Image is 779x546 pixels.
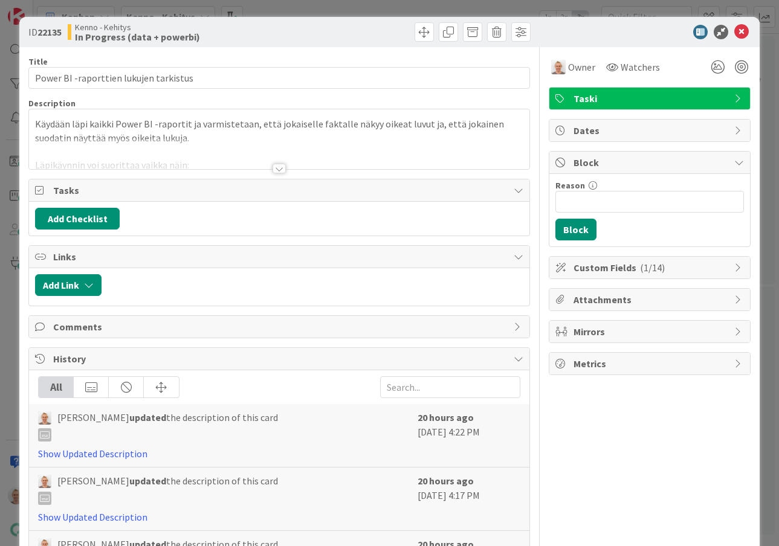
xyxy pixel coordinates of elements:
[53,352,508,366] span: History
[380,376,520,398] input: Search...
[551,60,566,74] img: PM
[28,67,530,89] input: type card name here...
[555,219,596,240] button: Block
[640,262,665,274] span: ( 1/14 )
[129,411,166,423] b: updated
[35,208,120,230] button: Add Checklist
[574,155,728,170] span: Block
[57,474,278,505] span: [PERSON_NAME] the description of this card
[574,91,728,106] span: Taski
[57,410,278,442] span: [PERSON_NAME] the description of this card
[38,411,51,425] img: PM
[621,60,660,74] span: Watchers
[35,117,523,144] p: Käydään läpi kaikki Power BI -raportit ja varmistetaan, että jokaiselle faktalle näkyy oikeat luv...
[53,249,508,264] span: Links
[574,260,728,275] span: Custom Fields
[38,448,147,460] a: Show Updated Description
[38,475,51,488] img: PM
[37,26,62,38] b: 22135
[28,56,48,67] label: Title
[574,292,728,307] span: Attachments
[568,60,595,74] span: Owner
[574,356,728,371] span: Metrics
[574,324,728,339] span: Mirrors
[39,377,74,397] div: All
[418,410,520,461] div: [DATE] 4:22 PM
[28,25,62,39] span: ID
[418,475,474,487] b: 20 hours ago
[555,180,585,191] label: Reason
[28,98,76,109] span: Description
[53,183,508,198] span: Tasks
[129,475,166,487] b: updated
[38,511,147,523] a: Show Updated Description
[35,274,102,296] button: Add Link
[75,32,200,42] b: In Progress (data + powerbi)
[574,123,728,138] span: Dates
[53,320,508,334] span: Comments
[418,411,474,423] b: 20 hours ago
[75,22,200,32] span: Kenno - Kehitys
[418,474,520,524] div: [DATE] 4:17 PM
